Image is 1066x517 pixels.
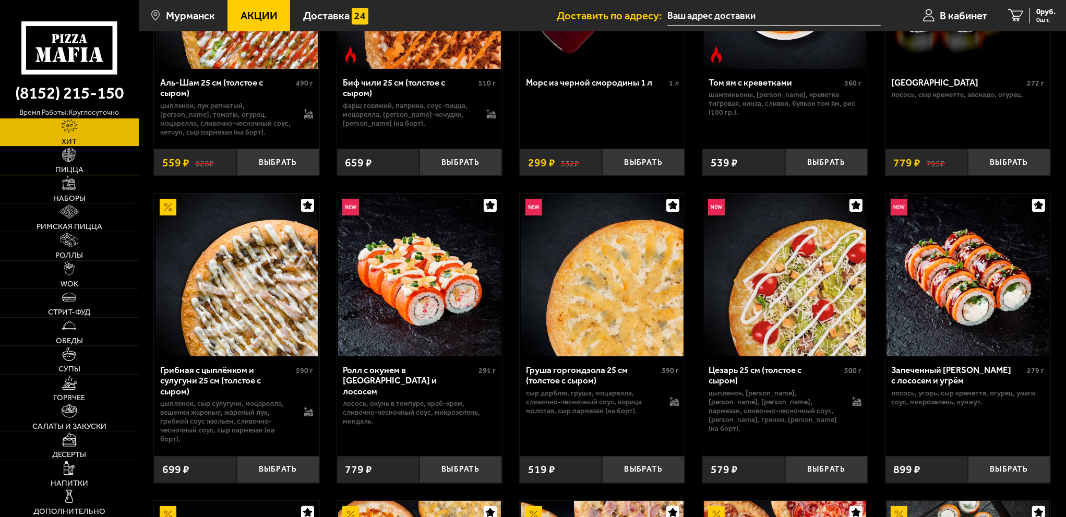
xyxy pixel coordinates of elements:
[557,10,667,21] span: Доставить по адресу:
[887,194,1049,356] img: Запеченный ролл Гурмэ с лососем и угрём
[160,199,176,215] img: Акционный
[702,194,867,356] a: НовинкаЦезарь 25 см (толстое с сыром)
[241,10,278,21] span: Акции
[51,479,88,487] span: Напитки
[478,366,496,375] span: 291 г
[844,79,861,88] span: 360 г
[894,157,921,168] span: 779 ₽
[885,194,1050,356] a: НовинкаЗапеченный ролл Гурмэ с лососем и угрём
[891,90,1044,99] p: лосось, Сыр креметте, авокадо, огурец.
[345,157,373,168] span: 659 ₽
[32,423,106,430] span: Салаты и закуски
[926,157,945,168] s: 795 ₽
[343,399,496,426] p: лосось, окунь в темпуре, краб-крем, сливочно-чесночный соус, микрозелень, миндаль.
[420,456,502,483] button: Выбрать
[525,199,542,215] img: Новинка
[296,366,313,375] span: 590 г
[844,366,861,375] span: 500 г
[237,149,319,176] button: Выбрать
[711,157,738,168] span: 539 ₽
[528,464,555,475] span: 519 ₽
[667,6,881,26] input: Ваш адрес доставки
[785,149,868,176] button: Выбрать
[669,79,679,88] span: 1 л
[709,389,841,433] p: цыпленок, [PERSON_NAME], [PERSON_NAME], [PERSON_NAME], пармезан, сливочно-чесночный соус, [PERSON...
[160,365,293,396] div: Грибная с цыплёнком и сулугуни 25 см (толстое с сыром)
[420,149,502,176] button: Выбрать
[526,389,658,415] p: сыр дорблю, груша, моцарелла, сливочно-чесночный соус, корица молотая, сыр пармезан (на борт).
[162,464,189,475] span: 699 ₽
[37,223,102,231] span: Римская пицца
[711,464,738,475] span: 579 ₽
[1036,17,1056,23] span: 0 шт.
[891,365,1024,386] div: Запеченный [PERSON_NAME] с лососем и угрём
[520,194,685,356] a: НовинкаГруша горгондзола 25 см (толстое с сыром)
[704,194,867,356] img: Цезарь 25 см (толстое с сыром)
[160,399,293,443] p: цыпленок, сыр сулугуни, моцарелла, вешенки жареные, жареный лук, грибной соус Жюльен, сливочно-че...
[602,456,685,483] button: Выбрать
[1036,8,1056,16] span: 0 руб.
[528,157,555,168] span: 299 ₽
[58,365,80,373] span: Супы
[478,79,496,88] span: 510 г
[709,90,861,117] p: шампиньоны, [PERSON_NAME], креветка тигровая, кинза, сливки, бульон том ям, рис (100 гр.).
[968,149,1050,176] button: Выбрать
[55,251,83,259] span: Роллы
[785,456,868,483] button: Выбрать
[55,166,83,174] span: Пицца
[940,10,987,21] span: В кабинет
[62,138,77,146] span: Хит
[237,456,319,483] button: Выбрать
[337,194,502,356] a: НовинкаРолл с окунем в темпуре и лососем
[709,77,842,88] div: Том ям с креветками
[708,199,725,215] img: Новинка
[338,194,501,356] img: Ролл с окунем в темпуре и лососем
[343,77,476,99] div: Биф чили 25 см (толстое с сыром)
[33,508,105,515] span: Дополнительно
[166,10,215,21] span: Мурманск
[662,366,679,375] span: 390 г
[162,157,189,168] span: 559 ₽
[52,451,86,459] span: Десерты
[968,456,1050,483] button: Выбрать
[526,77,666,88] div: Морс из черной смородины 1 л
[296,79,313,88] span: 490 г
[526,365,659,386] div: Груша горгондзола 25 см (толстое с сыром)
[561,157,580,168] s: 332 ₽
[303,10,350,21] span: Доставка
[343,365,476,396] div: Ролл с окунем в [GEOGRAPHIC_DATA] и лососем
[53,394,85,402] span: Горячее
[160,101,293,137] p: цыпленок, лук репчатый, [PERSON_NAME], томаты, огурец, моцарелла, сливочно-чесночный соус, кетчуп...
[521,194,684,356] img: Груша горгондзола 25 см (толстое с сыром)
[891,389,1044,406] p: лосось, угорь, Сыр креметте, огурец, унаги соус, микрозелень, кунжут.
[342,46,359,63] img: Острое блюдо
[343,101,475,128] p: фарш говяжий, паприка, соус-пицца, моцарелла, [PERSON_NAME]-кочудян, [PERSON_NAME] (на борт).
[894,464,921,475] span: 899 ₽
[160,77,293,99] div: Аль-Шам 25 см (толстое с сыром)
[56,337,83,345] span: Обеды
[602,149,685,176] button: Выбрать
[342,199,359,215] img: Новинка
[155,194,318,356] img: Грибная с цыплёнком и сулугуни 25 см (толстое с сыром)
[709,365,842,386] div: Цезарь 25 см (толстое с сыром)
[1027,366,1044,375] span: 279 г
[1027,79,1044,88] span: 272 г
[708,46,725,63] img: Острое блюдо
[891,77,1024,88] div: [GEOGRAPHIC_DATA]
[154,194,319,356] a: АкционныйГрибная с цыплёнком и сулугуни 25 см (толстое с сыром)
[48,308,90,316] span: Стрит-фуд
[53,195,86,202] span: Наборы
[891,199,907,215] img: Новинка
[345,464,373,475] span: 779 ₽
[61,280,78,288] span: WOK
[195,157,214,168] s: 628 ₽
[352,8,368,25] img: 15daf4d41897b9f0e9f617042186c801.svg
